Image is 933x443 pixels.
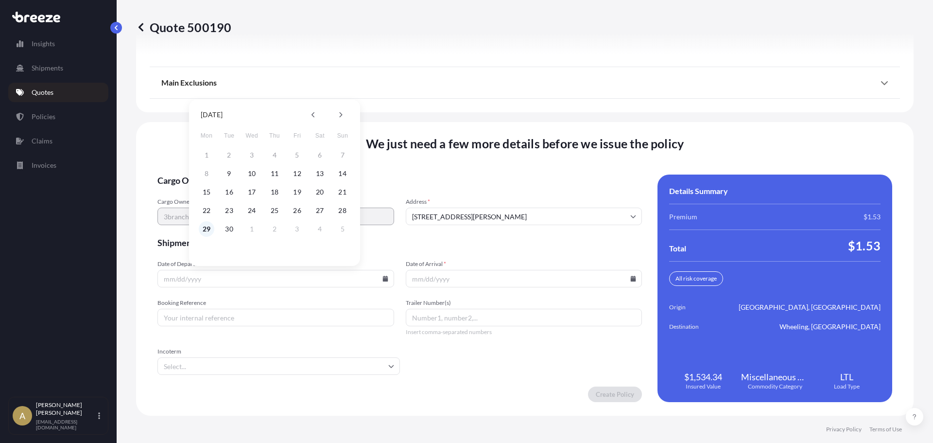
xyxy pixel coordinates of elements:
[267,221,282,237] button: 2
[741,371,809,383] span: Miscellaneous Manufactured Articles
[199,184,214,200] button: 15
[157,299,394,307] span: Booking Reference
[312,221,328,237] button: 4
[244,184,259,200] button: 17
[335,221,350,237] button: 5
[157,198,394,206] span: Cargo Owner Name
[312,166,328,181] button: 13
[36,419,96,430] p: [EMAIL_ADDRESS][DOMAIN_NAME]
[32,112,55,122] p: Policies
[366,136,684,151] span: We just need a few more details before we issue the policy
[826,425,862,433] a: Privacy Policy
[290,184,305,200] button: 19
[335,203,350,218] button: 28
[157,357,400,375] input: Select...
[748,383,802,390] span: Commodity Category
[161,78,217,88] span: Main Exclusions
[869,425,902,433] a: Terms of Use
[406,198,642,206] span: Address
[157,260,394,268] span: Date of Departure
[406,260,642,268] span: Date of Arrival
[848,238,881,253] span: $1.53
[686,383,721,390] span: Insured Value
[669,244,686,253] span: Total
[32,63,63,73] p: Shipments
[312,203,328,218] button: 27
[199,203,214,218] button: 22
[266,126,283,145] span: Thursday
[290,221,305,237] button: 3
[157,237,642,248] span: Shipment details
[406,270,642,287] input: mm/dd/yyyy
[161,71,888,94] div: Main Exclusions
[8,156,108,175] a: Invoices
[244,203,259,218] button: 24
[406,328,642,336] span: Insert comma-separated numbers
[157,175,642,186] span: Cargo Owner Details
[36,401,96,417] p: [PERSON_NAME] [PERSON_NAME]
[669,186,728,196] span: Details Summary
[311,126,328,145] span: Saturday
[290,203,305,218] button: 26
[312,184,328,200] button: 20
[32,136,52,146] p: Claims
[8,34,108,53] a: Insights
[669,271,723,286] div: All risk coverage
[739,302,881,312] span: [GEOGRAPHIC_DATA], [GEOGRAPHIC_DATA]
[8,107,108,126] a: Policies
[840,371,853,383] span: LTL
[864,212,881,222] span: $1.53
[289,126,306,145] span: Friday
[157,309,394,326] input: Your internal reference
[244,221,259,237] button: 1
[32,88,53,97] p: Quotes
[222,166,237,181] button: 9
[684,371,722,383] span: $1,534.34
[834,383,860,390] span: Load Type
[136,19,231,35] p: Quote 500190
[244,166,259,181] button: 10
[8,58,108,78] a: Shipments
[201,109,223,121] div: [DATE]
[669,302,724,312] span: Origin
[334,126,351,145] span: Sunday
[669,322,724,332] span: Destination
[8,83,108,102] a: Quotes
[222,203,237,218] button: 23
[157,270,394,287] input: mm/dd/yyyy
[199,221,214,237] button: 29
[267,166,282,181] button: 11
[588,387,642,402] button: Create Policy
[222,184,237,200] button: 16
[596,390,634,399] p: Create Policy
[32,39,55,49] p: Insights
[198,126,215,145] span: Monday
[267,203,282,218] button: 25
[222,221,237,237] button: 30
[406,299,642,307] span: Trailer Number(s)
[19,411,25,421] span: A
[221,126,238,145] span: Tuesday
[157,348,400,355] span: Incoterm
[290,166,305,181] button: 12
[243,126,260,145] span: Wednesday
[335,166,350,181] button: 14
[406,309,642,326] input: Number1, number2,...
[335,184,350,200] button: 21
[267,184,282,200] button: 18
[32,160,56,170] p: Invoices
[406,208,642,225] input: Cargo owner address
[8,131,108,151] a: Claims
[669,212,697,222] span: Premium
[779,322,881,332] span: Wheeling, [GEOGRAPHIC_DATA]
